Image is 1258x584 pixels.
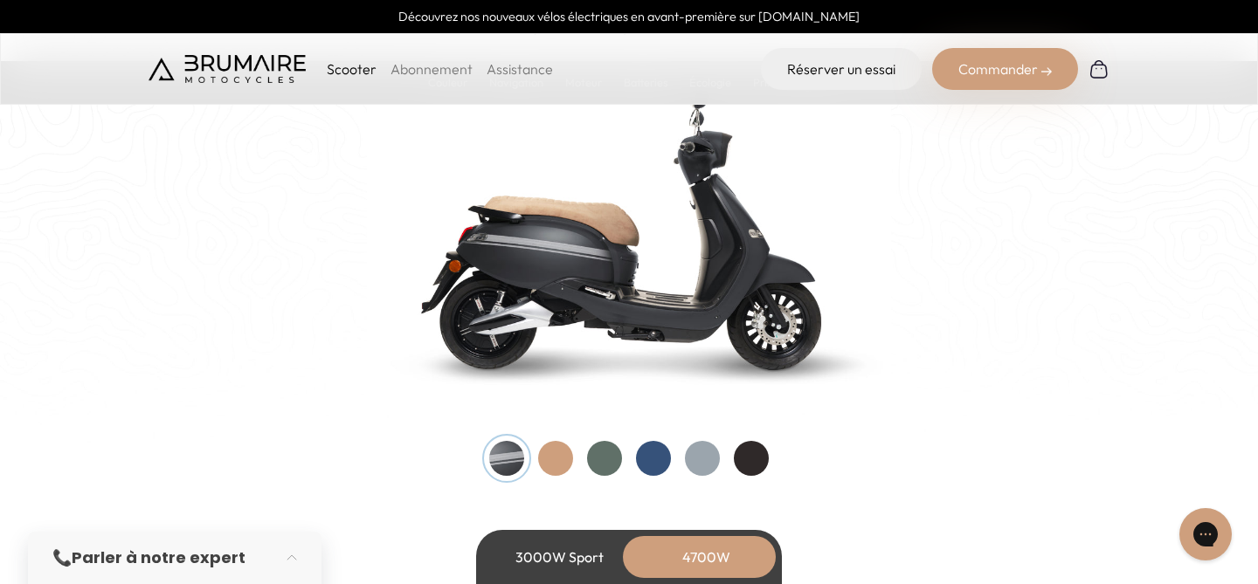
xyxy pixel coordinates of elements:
[636,536,776,578] div: 4700W
[487,60,553,78] a: Assistance
[391,60,473,78] a: Abonnement
[1041,66,1052,77] img: right-arrow-2.png
[1089,58,1109,79] img: Panier
[932,48,1078,90] div: Commander
[489,536,629,578] div: 3000W Sport
[327,58,377,79] p: Scooter
[149,55,306,83] img: Brumaire Motocycles
[761,48,922,90] a: Réserver un essai
[1171,502,1241,567] iframe: Gorgias live chat messenger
